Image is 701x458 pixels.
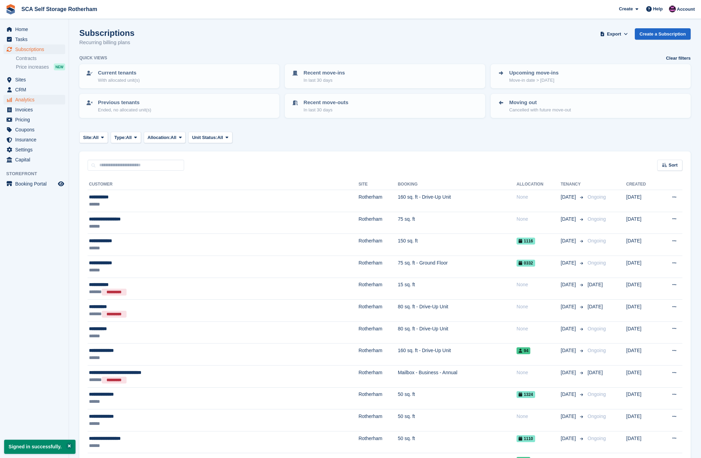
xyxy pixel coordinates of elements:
td: Rotherham [359,256,398,278]
span: Ongoing [588,216,606,222]
span: All [217,134,223,141]
p: With allocated unit(s) [98,77,140,84]
td: 75 sq. ft [398,212,517,234]
span: [DATE] [588,282,603,287]
span: [DATE] [561,281,577,288]
td: 50 sq. ft [398,431,517,453]
th: Tenancy [561,179,585,190]
span: [DATE] [561,259,577,267]
th: Customer [88,179,359,190]
td: Rotherham [359,387,398,409]
p: Upcoming move-ins [509,69,559,77]
td: Rotherham [359,212,398,234]
td: 160 sq. ft - Drive-Up Unit [398,190,517,212]
div: None [517,216,561,223]
span: Booking Portal [15,179,57,189]
td: 15 sq. ft [398,278,517,300]
span: 94 [517,347,530,354]
div: None [517,369,561,376]
span: Ongoing [588,238,606,243]
a: menu [3,125,65,135]
span: [DATE] [561,391,577,398]
a: SCA Self Storage Rotherham [19,3,100,15]
a: Price increases NEW [16,63,65,71]
a: menu [3,155,65,165]
td: [DATE] [626,387,659,409]
span: [DATE] [561,435,577,442]
span: Ongoing [588,194,606,200]
a: Previous tenants Ended, no allocated unit(s) [80,94,279,117]
a: menu [3,24,65,34]
div: NEW [54,63,65,70]
td: Mailbox - Business - Annual [398,365,517,387]
td: Rotherham [359,431,398,453]
span: [DATE] [588,304,603,309]
p: Move-in date > [DATE] [509,77,559,84]
span: Settings [15,145,57,155]
span: Subscriptions [15,44,57,54]
span: [DATE] [561,369,577,376]
span: Ongoing [588,326,606,331]
p: Recurring billing plans [79,39,134,47]
td: [DATE] [626,256,659,278]
span: 1116 [517,238,535,245]
a: Recent move-outs In last 30 days [286,94,484,117]
td: 75 sq. ft - Ground Floor [398,256,517,278]
a: menu [3,179,65,189]
span: 1110 [517,435,535,442]
td: [DATE] [626,343,659,366]
td: Rotherham [359,343,398,366]
td: [DATE] [626,409,659,431]
td: 150 sq. ft [398,234,517,256]
span: Storefront [6,170,69,177]
p: In last 30 days [303,77,345,84]
td: [DATE] [626,234,659,256]
td: [DATE] [626,190,659,212]
p: Recent move-outs [303,99,348,107]
span: Sort [669,162,678,169]
span: Home [15,24,57,34]
span: Create [619,6,633,12]
a: Contracts [16,55,65,62]
span: 1324 [517,391,535,398]
button: Export [599,28,629,40]
a: menu [3,105,65,114]
p: Signed in successfully. [4,440,76,454]
a: menu [3,145,65,155]
td: Rotherham [359,278,398,300]
span: Invoices [15,105,57,114]
span: [DATE] [561,413,577,420]
a: menu [3,135,65,145]
span: [DATE] [561,193,577,201]
img: Dale Chapman [669,6,676,12]
span: Unit Status: [192,134,217,141]
span: [DATE] [561,237,577,245]
td: Rotherham [359,234,398,256]
a: Clear filters [666,55,691,62]
td: 80 sq. ft - Drive-Up Unit [398,321,517,343]
span: Help [653,6,663,12]
span: 0332 [517,260,535,267]
div: None [517,325,561,332]
span: Tasks [15,34,57,44]
td: 50 sq. ft [398,409,517,431]
div: None [517,281,561,288]
td: Rotherham [359,321,398,343]
span: All [171,134,177,141]
a: menu [3,85,65,94]
span: Account [677,6,695,13]
a: Upcoming move-ins Move-in date > [DATE] [491,65,690,88]
span: Ongoing [588,414,606,419]
a: Recent move-ins In last 30 days [286,65,484,88]
div: None [517,303,561,310]
p: In last 30 days [303,107,348,113]
span: [DATE] [561,216,577,223]
span: Capital [15,155,57,165]
span: Pricing [15,115,57,125]
span: Analytics [15,95,57,104]
td: [DATE] [626,278,659,300]
p: Cancelled with future move-out [509,107,571,113]
td: Rotherham [359,190,398,212]
p: Current tenants [98,69,140,77]
button: Site: All [79,132,108,143]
